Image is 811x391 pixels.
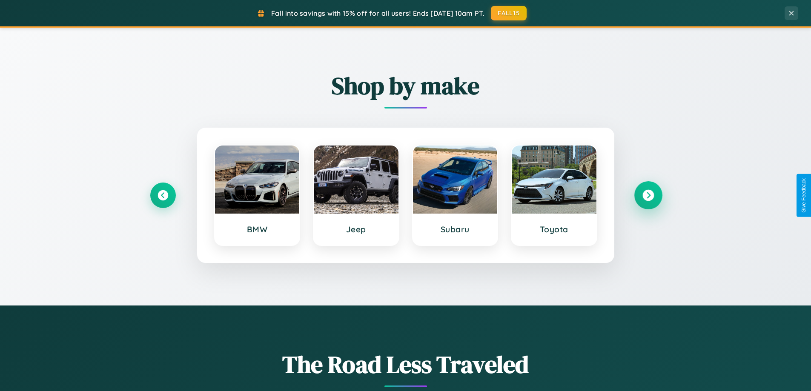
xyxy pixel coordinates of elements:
[322,224,390,234] h3: Jeep
[271,9,484,17] span: Fall into savings with 15% off for all users! Ends [DATE] 10am PT.
[224,224,291,234] h3: BMW
[520,224,588,234] h3: Toyota
[150,69,661,102] h2: Shop by make
[150,348,661,381] h1: The Road Less Traveled
[491,6,527,20] button: FALL15
[801,178,807,213] div: Give Feedback
[421,224,489,234] h3: Subaru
